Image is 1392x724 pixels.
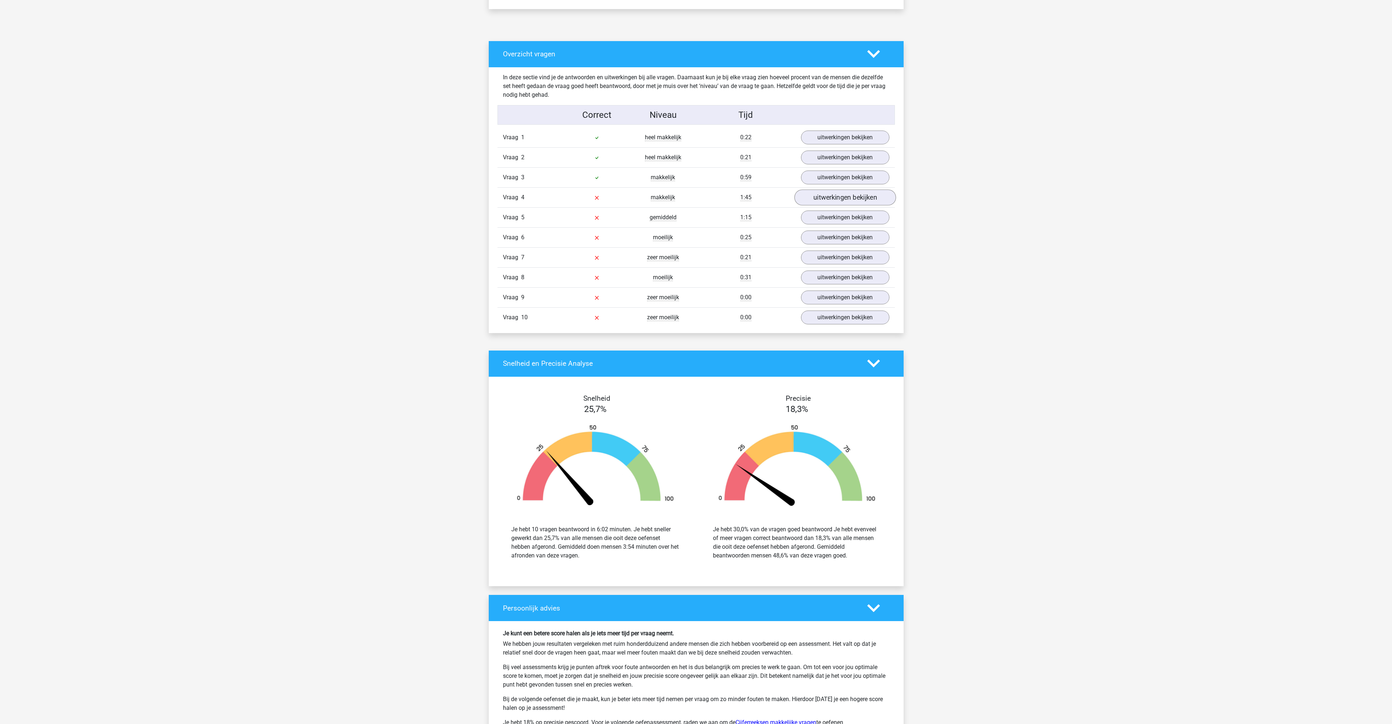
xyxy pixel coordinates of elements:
[521,294,524,301] span: 9
[696,108,795,121] div: Tijd
[647,314,679,321] span: zeer moeilijk
[801,291,889,304] a: uitwerkingen bekijken
[650,214,677,221] span: gemiddeld
[794,189,896,205] a: uitwerkingen bekijken
[801,251,889,264] a: uitwerkingen bekijken
[705,394,892,403] h4: Precisie
[740,254,751,261] span: 0:21
[503,50,856,58] h4: Overzicht vragen
[740,234,751,241] span: 0:25
[740,174,751,181] span: 0:59
[630,108,696,121] div: Niveau
[740,134,751,141] span: 0:22
[801,151,889,164] a: uitwerkingen bekijken
[740,294,751,301] span: 0:00
[503,273,521,282] span: Vraag
[740,194,751,201] span: 1:45
[503,213,521,222] span: Vraag
[503,293,521,302] span: Vraag
[801,231,889,244] a: uitwerkingen bekijken
[740,214,751,221] span: 1:15
[503,133,521,142] span: Vraag
[503,233,521,242] span: Vraag
[503,663,889,689] p: Bij veel assessments krijg je punten aftrek voor foute antwoorden en het is dus belangrijk om pre...
[503,173,521,182] span: Vraag
[647,294,679,301] span: zeer moeilijk
[653,234,673,241] span: moeilijk
[651,194,675,201] span: makkelijk
[503,604,856,612] h4: Persoonlijk advies
[521,194,524,201] span: 4
[503,193,521,202] span: Vraag
[503,695,889,712] p: Bij de volgende oefenset die je maakt, kun je beter iets meer tijd nemen per vraag om zo minder f...
[801,211,889,224] a: uitwerkingen bekijken
[521,234,524,241] span: 6
[521,154,524,161] span: 2
[521,214,524,221] span: 5
[651,174,675,181] span: makkelijk
[801,131,889,144] a: uitwerkingen bekijken
[521,254,524,261] span: 7
[584,404,607,414] span: 25,7%
[564,108,630,121] div: Correct
[503,253,521,262] span: Vraag
[647,254,679,261] span: zeer moeilijk
[740,314,751,321] span: 0:00
[801,311,889,324] a: uitwerkingen bekijken
[645,154,681,161] span: heel makkelijk
[503,359,856,368] h4: Snelheid en Precisie Analyse
[521,274,524,281] span: 8
[503,630,889,637] h6: Je kunt een betere score halen als je iets meer tijd per vraag neemt.
[653,274,673,281] span: moeilijk
[786,404,808,414] span: 18,3%
[707,424,887,508] img: 18.8bc0c4b7a8e7.png
[521,134,524,141] span: 1
[505,424,685,508] img: 26.668ae8ebfab1.png
[521,314,528,321] span: 10
[801,171,889,184] a: uitwerkingen bekijken
[521,174,524,181] span: 3
[713,525,881,560] div: Je hebt 30,0% van de vragen goed beantwoord Je hebt evenveel of meer vragen correct beantwoord da...
[801,271,889,284] a: uitwerkingen bekijken
[503,394,691,403] h4: Snelheid
[740,154,751,161] span: 0:21
[503,640,889,657] p: We hebben jouw resultaten vergeleken met ruim honderdduizend andere mensen die zich hebben voorbe...
[503,313,521,322] span: Vraag
[503,153,521,162] span: Vraag
[645,134,681,141] span: heel makkelijk
[497,73,895,99] div: In deze sectie vind je de antwoorden en uitwerkingen bij alle vragen. Daarnaast kun je bij elke v...
[740,274,751,281] span: 0:31
[511,525,679,560] div: Je hebt 10 vragen beantwoord in 6:02 minuten. Je hebt sneller gewerkt dan 25,7% van alle mensen d...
